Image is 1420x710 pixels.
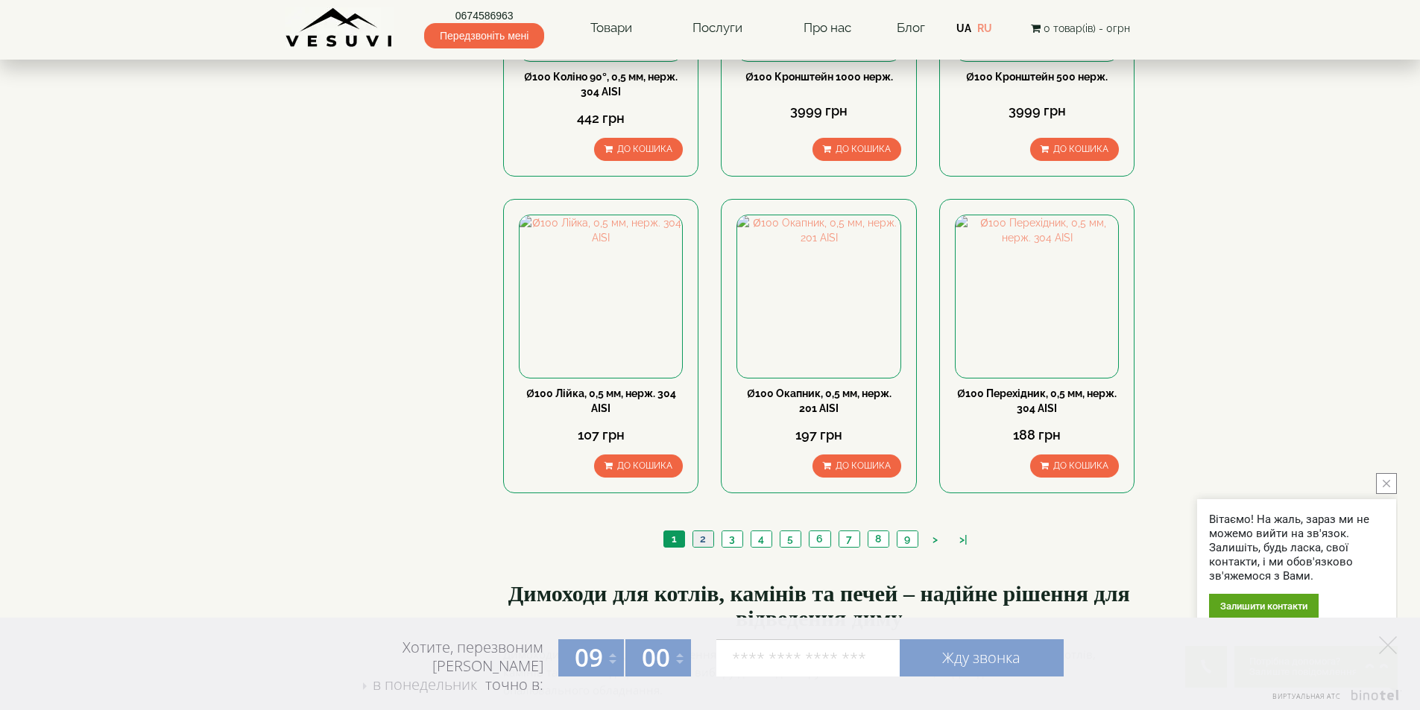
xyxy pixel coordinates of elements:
a: 3 [722,531,742,547]
a: 5 [780,531,801,547]
a: UA [956,22,971,34]
a: Товари [575,11,647,45]
a: Ø100 Лійка, 0,5 мм, нерж. 304 AISI [526,387,676,414]
span: 00 [642,641,670,674]
span: Виртуальная АТС [1272,691,1341,701]
a: 6 [809,531,830,547]
div: 442 грн [519,109,683,128]
a: Жду звонка [900,639,1064,676]
button: 0 товар(ів) - 0грн [1026,20,1135,37]
h2: Димоходи для котлів, камінів та печей – надійне рішення для відведення диму [503,581,1135,630]
div: 188 грн [955,425,1119,445]
button: До кошика [594,138,683,161]
a: 9 [897,531,918,547]
a: Виртуальная АТС [1263,690,1401,710]
a: Ø100 Окапник, 0,5 мм, нерж. 201 AISI [747,387,892,414]
div: Хотите, перезвоним [PERSON_NAME] точно в: [345,638,543,696]
span: Передзвоніть мені [424,23,544,48]
a: 4 [751,531,771,547]
a: Ø100 Кронштейн 1000 нерж. [745,71,893,83]
span: 1 [672,533,677,545]
span: До кошика [836,144,891,154]
span: До кошика [836,460,891,471]
button: До кошика [1030,454,1119,478]
a: 2 [692,531,713,547]
span: До кошика [617,144,672,154]
span: 09 [575,641,603,674]
div: Вітаємо! На жаль, зараз ми не можемо вийти на зв'язок. Залишіть, будь ласка, свої контакти, і ми ... [1209,513,1384,583]
button: До кошика [812,454,901,478]
img: Ø100 Окапник, 0,5 мм, нерж. 201 AISI [737,215,900,378]
span: До кошика [1053,144,1108,154]
a: RU [977,22,992,34]
div: 3999 грн [736,101,900,121]
a: Ø100 Коліно 90°, 0,5 мм, нерж. 304 AISI [524,71,678,98]
a: 7 [839,531,859,547]
span: До кошика [617,460,672,471]
a: Послуги [678,11,757,45]
div: 3999 грн [955,101,1119,121]
img: Ø100 Лійка, 0,5 мм, нерж. 304 AISI [520,215,682,378]
button: До кошика [594,454,683,478]
a: Блог [897,20,925,35]
div: Залишити контакти [1209,594,1319,618]
img: Завод VESUVI [285,7,394,48]
a: >| [952,532,975,548]
a: Ø100 Кронштейн 500 нерж. [966,71,1108,83]
a: Ø100 Перехідник, 0,5 мм, нерж. 304 AISI [957,387,1117,414]
a: Про нас [789,11,866,45]
span: До кошика [1053,460,1108,471]
button: До кошика [1030,138,1119,161]
span: в понедельник [373,674,477,694]
button: До кошика [812,138,901,161]
div: 107 грн [519,425,683,445]
span: 0 товар(ів) - 0грн [1044,22,1130,34]
div: 197 грн [736,425,900,445]
a: 8 [868,531,889,547]
a: > [925,532,945,548]
button: close button [1376,473,1397,494]
a: 0674586963 [424,8,544,23]
img: Ø100 Перехідник, 0,5 мм, нерж. 304 AISI [956,215,1118,378]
